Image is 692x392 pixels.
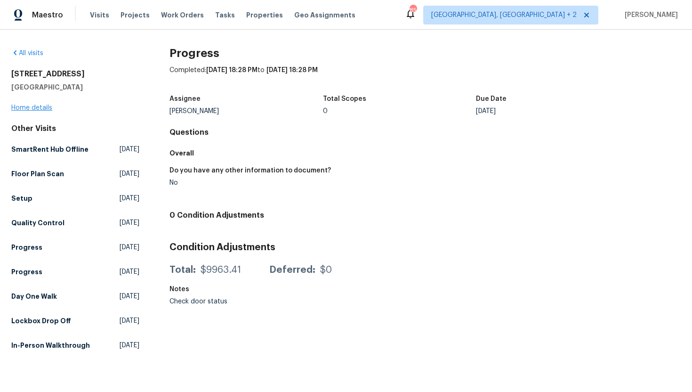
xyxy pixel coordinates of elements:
span: [DATE] [120,267,139,277]
div: 0 [323,108,476,114]
h4: Questions [169,128,681,137]
span: [PERSON_NAME] [621,10,678,20]
div: 85 [410,6,416,15]
h5: Day One Walk [11,292,57,301]
span: Work Orders [161,10,204,20]
span: Visits [90,10,109,20]
div: Total: [169,265,196,275]
span: Tasks [215,12,235,18]
span: [DATE] [120,169,139,179]
h5: Do you have any other information to document? [169,167,331,174]
h5: Progress [11,243,42,252]
div: Check door status [169,298,323,305]
span: [DATE] [120,341,139,350]
div: Completed: to [169,65,681,90]
h5: Notes [169,286,189,293]
span: [GEOGRAPHIC_DATA], [GEOGRAPHIC_DATA] + 2 [431,10,577,20]
a: Setup[DATE] [11,190,139,207]
span: [DATE] [120,316,139,326]
span: [DATE] [120,292,139,301]
h5: Progress [11,267,42,277]
h5: SmartRent Hub Offline [11,145,89,154]
div: No [169,180,418,186]
h5: Lockbox Drop Off [11,316,71,326]
a: Day One Walk[DATE] [11,288,139,305]
a: Home details [11,105,52,111]
a: Floor Plan Scan[DATE] [11,165,139,182]
span: [DATE] [120,218,139,228]
span: [DATE] [120,145,139,154]
h5: Overall [169,148,681,158]
span: [DATE] [120,243,139,252]
span: [DATE] 18:28 PM [206,67,257,73]
span: [DATE] [120,194,139,203]
h2: [STREET_ADDRESS] [11,69,139,79]
h5: Floor Plan Scan [11,169,64,179]
span: Projects [121,10,150,20]
a: In-Person Walkthrough[DATE] [11,337,139,354]
span: Properties [246,10,283,20]
h5: [GEOGRAPHIC_DATA] [11,82,139,92]
span: Geo Assignments [294,10,355,20]
span: [DATE] 18:28 PM [266,67,318,73]
div: [DATE] [476,108,629,114]
div: [PERSON_NAME] [169,108,323,114]
h2: Progress [169,49,681,58]
div: Other Visits [11,124,139,133]
a: All visits [11,50,43,57]
h5: Assignee [169,96,201,102]
div: Deferred: [269,265,315,275]
a: Progress[DATE] [11,239,139,256]
h3: Condition Adjustments [169,243,681,252]
h5: Due Date [476,96,507,102]
a: Lockbox Drop Off[DATE] [11,312,139,329]
a: Quality Control[DATE] [11,214,139,231]
h5: Total Scopes [323,96,366,102]
span: Maestro [32,10,63,20]
h5: In-Person Walkthrough [11,341,90,350]
div: $0 [320,265,332,275]
h4: 0 Condition Adjustments [169,211,681,220]
a: SmartRent Hub Offline[DATE] [11,141,139,158]
h5: Quality Control [11,218,64,228]
a: Progress[DATE] [11,263,139,280]
h5: Setup [11,194,32,203]
div: $9963.41 [201,265,241,275]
